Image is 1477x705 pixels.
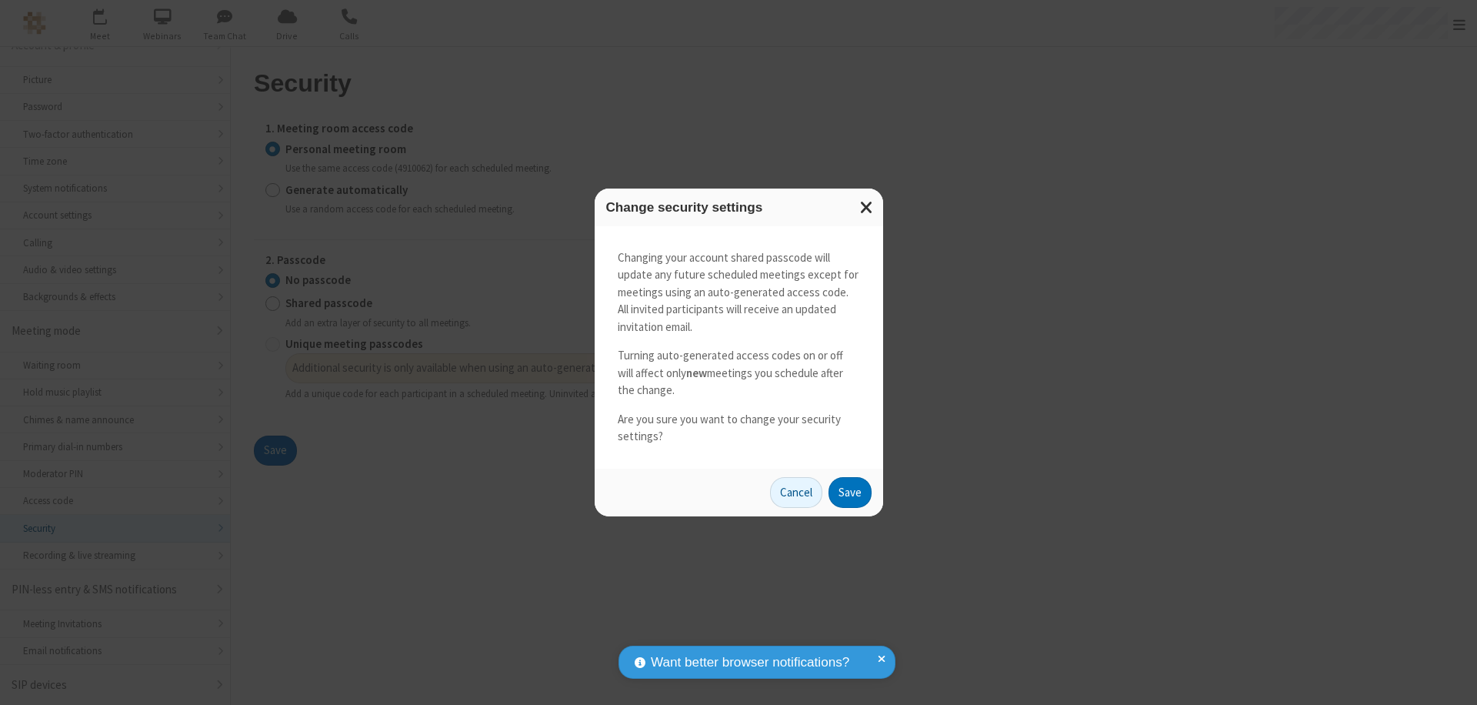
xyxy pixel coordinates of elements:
span: Want better browser notifications? [651,653,849,673]
button: Close modal [851,189,883,226]
p: Turning auto-generated access codes on or off will affect only meetings you schedule after the ch... [618,347,860,399]
strong: new [686,366,707,380]
button: Cancel [770,477,822,508]
p: Are you sure you want to change your security settings? [618,411,860,446]
button: Save [829,477,872,508]
h3: Change security settings [606,200,872,215]
p: Changing your account shared passcode will update any future scheduled meetings except for meetin... [618,249,860,336]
